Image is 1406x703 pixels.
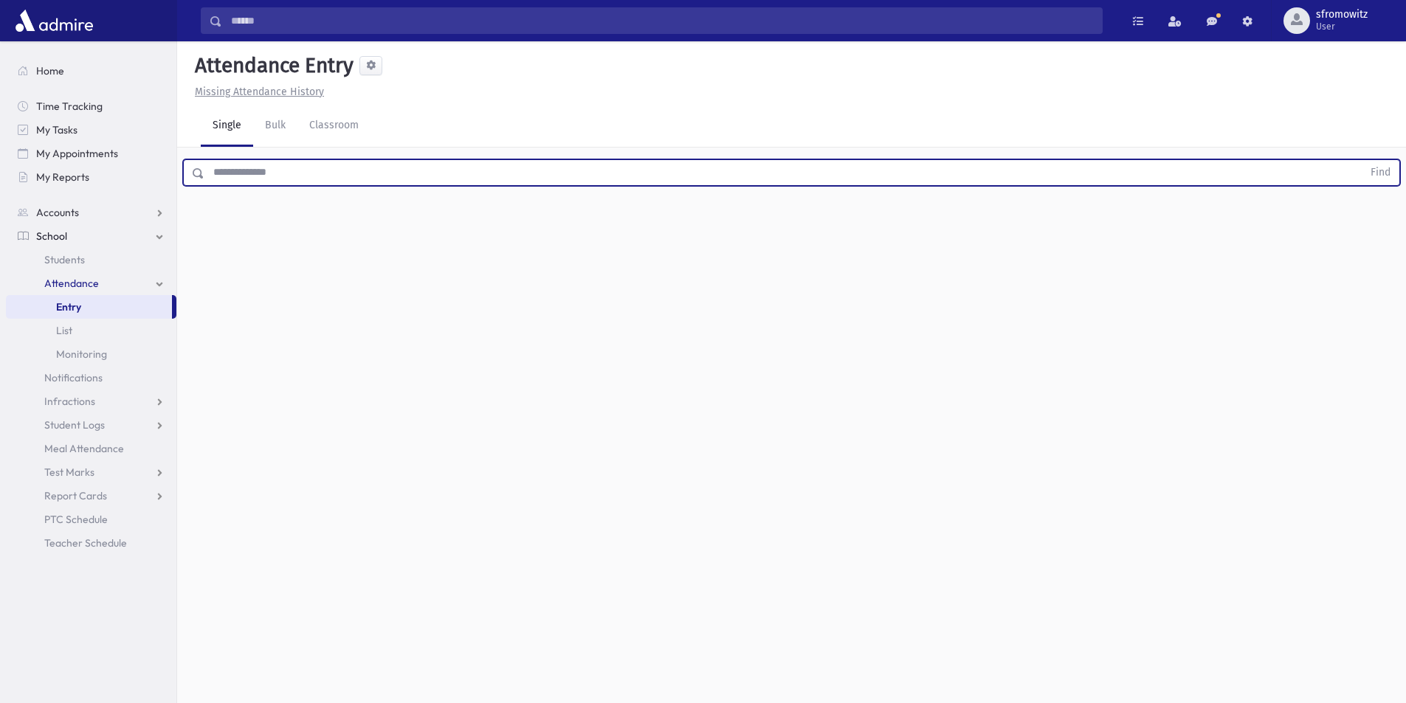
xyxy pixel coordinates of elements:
span: Accounts [36,206,79,219]
a: Meal Attendance [6,437,176,460]
button: Find [1362,160,1399,185]
span: sfromowitz [1316,9,1368,21]
span: PTC Schedule [44,513,108,526]
a: Test Marks [6,460,176,484]
span: Attendance [44,277,99,290]
span: Notifications [44,371,103,384]
span: Time Tracking [36,100,103,113]
input: Search [222,7,1102,34]
a: My Appointments [6,142,176,165]
span: Test Marks [44,465,94,479]
a: Single [201,105,253,147]
span: Infractions [44,395,95,408]
a: My Reports [6,165,176,189]
span: Student Logs [44,418,105,432]
span: Teacher Schedule [44,536,127,550]
a: Bulk [253,105,297,147]
a: My Tasks [6,118,176,142]
img: AdmirePro [12,6,97,35]
a: Accounts [6,201,176,224]
a: Entry [6,295,172,319]
a: PTC Schedule [6,508,176,531]
a: Infractions [6,389,176,413]
span: List [56,324,72,337]
span: Report Cards [44,489,107,502]
h5: Attendance Entry [189,53,354,78]
span: My Reports [36,170,89,184]
span: School [36,229,67,243]
a: School [6,224,176,248]
span: Entry [56,300,81,314]
span: User [1316,21,1368,32]
a: Monitoring [6,342,176,366]
u: Missing Attendance History [195,86,324,98]
a: Teacher Schedule [6,531,176,555]
a: List [6,319,176,342]
span: Students [44,253,85,266]
a: Attendance [6,271,176,295]
span: Monitoring [56,347,107,361]
a: Time Tracking [6,94,176,118]
a: Report Cards [6,484,176,508]
a: Student Logs [6,413,176,437]
span: My Appointments [36,147,118,160]
a: Classroom [297,105,371,147]
a: Home [6,59,176,83]
a: Missing Attendance History [189,86,324,98]
span: Meal Attendance [44,442,124,455]
span: My Tasks [36,123,77,136]
span: Home [36,64,64,77]
a: Notifications [6,366,176,389]
a: Students [6,248,176,271]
